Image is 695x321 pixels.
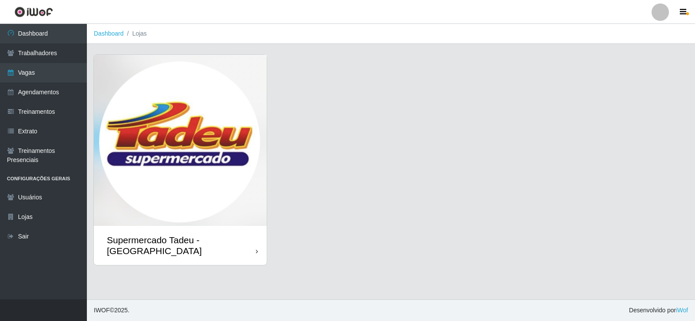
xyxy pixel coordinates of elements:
[94,306,129,315] span: © 2025 .
[94,55,267,265] a: Supermercado Tadeu - [GEOGRAPHIC_DATA]
[107,235,256,256] div: Supermercado Tadeu - [GEOGRAPHIC_DATA]
[94,30,124,37] a: Dashboard
[87,24,695,44] nav: breadcrumb
[94,307,110,314] span: IWOF
[124,29,147,38] li: Lojas
[629,306,688,315] span: Desenvolvido por
[676,307,688,314] a: iWof
[94,55,267,226] img: cardImg
[14,7,53,17] img: CoreUI Logo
